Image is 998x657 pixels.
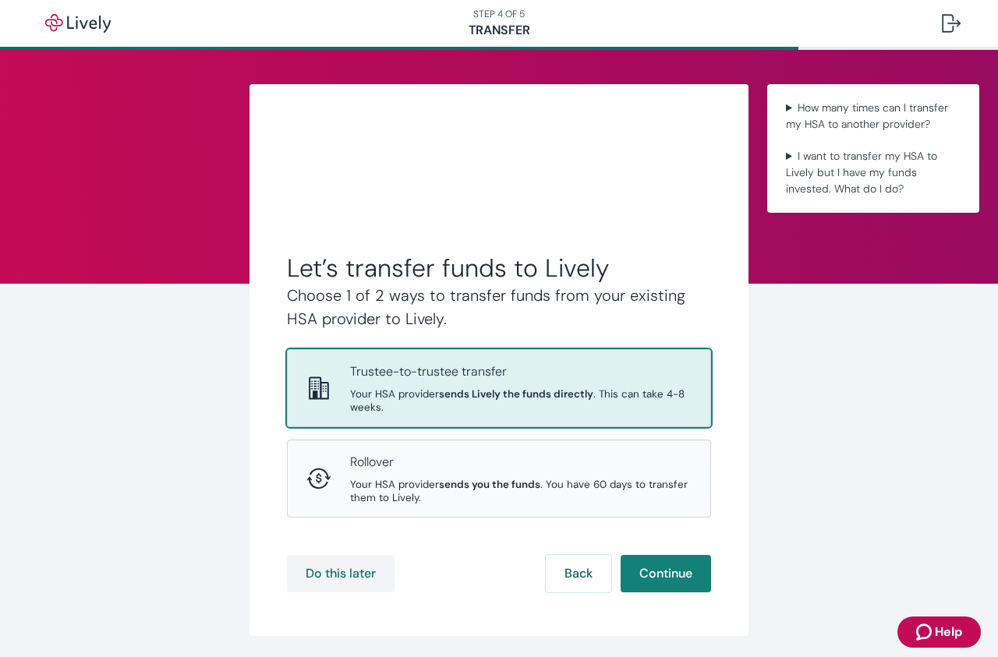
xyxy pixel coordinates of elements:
[929,5,973,42] button: Log out
[287,253,711,284] h2: Let’s transfer funds to Lively
[287,555,395,592] button: Do this later
[780,97,967,136] summary: How many times can I transfer my HSA to another provider?
[916,623,935,641] svg: Zendesk support icon
[621,555,711,592] button: Continue
[439,478,540,491] strong: sends you the funds
[350,478,692,504] span: Your HSA provider . You have 60 days to transfer them to Lively.
[350,362,692,381] p: Trustee-to-trustee transfer
[288,440,710,517] button: RolloverRolloverYour HSA providersends you the funds. You have 60 days to transfer them to Lively.
[935,623,962,641] span: Help
[546,555,611,592] button: Back
[287,284,711,330] h4: Choose 1 of 2 ways to transfer funds from your existing HSA provider to Lively.
[350,387,692,414] span: Your HSA provider . This can take 4-8 weeks.
[780,145,967,200] summary: I want to transfer my HSA to Lively but I have my funds invested. What do I do?
[350,453,692,472] p: Rollover
[306,376,331,401] svg: Trustee-to-trustee
[897,616,981,648] button: Zendesk support iconHelp
[439,387,593,401] strong: sends Lively the funds directly
[288,350,710,426] button: Trustee-to-trusteeTrustee-to-trustee transferYour HSA providersends Lively the funds directly. Th...
[306,466,331,491] svg: Rollover
[34,14,122,33] img: Lively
